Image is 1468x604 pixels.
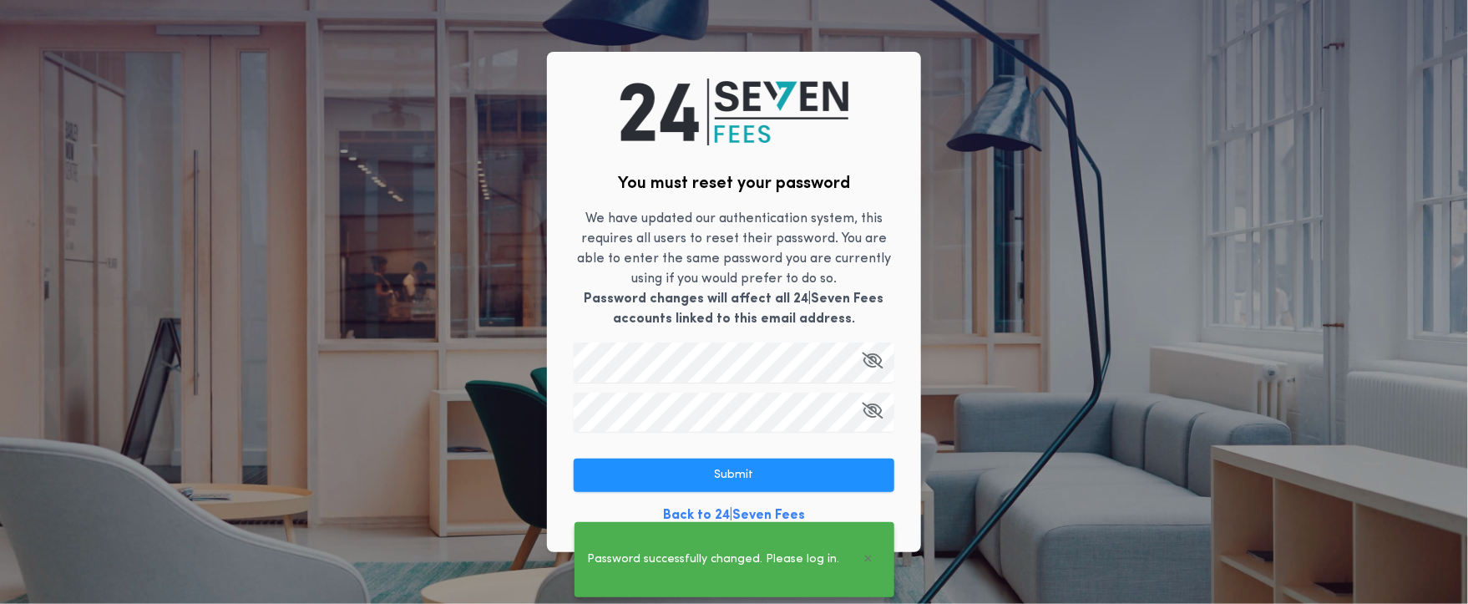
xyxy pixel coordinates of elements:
p: We have updated our authentication system, this requires all users to reset their password. You a... [574,209,894,329]
a: Back to 24|Seven Fees [663,505,805,525]
h2: You must reset your password [618,172,850,195]
button: Submit [574,459,894,492]
img: logo [620,79,848,145]
b: Password changes will affect all 24|Seven Fees accounts linked to this email address. [585,292,884,326]
span: Password successfully changed. Please log in. [588,551,840,569]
